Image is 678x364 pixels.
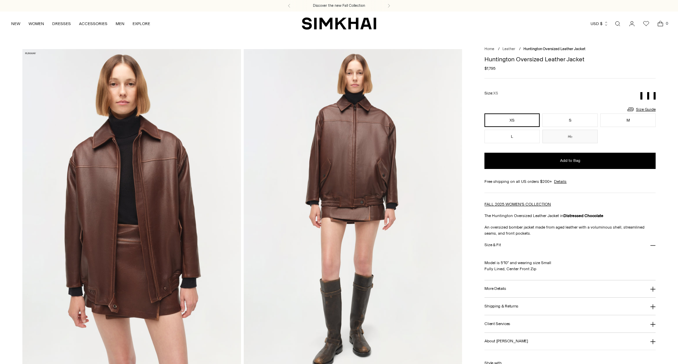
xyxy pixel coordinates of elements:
[484,243,501,247] h3: Size & Fit
[484,322,510,326] h3: Client Services
[116,16,124,31] a: MEN
[484,333,656,350] button: About [PERSON_NAME]
[484,315,656,333] button: Client Services
[11,16,20,31] a: NEW
[664,20,670,26] span: 0
[484,65,496,71] span: $1,795
[484,90,498,97] label: Size:
[519,46,521,52] div: /
[611,17,624,30] a: Open search modal
[484,339,528,343] h3: About [PERSON_NAME]
[52,16,71,31] a: DRESSES
[654,17,667,30] a: Open cart modal
[600,113,656,127] button: M
[484,213,656,219] p: The Huntington Oversized Leather Jacket in
[313,3,365,8] a: Discover the new Fall Collection
[542,130,598,143] button: XL
[28,16,44,31] a: WOMEN
[484,280,656,298] button: More Details
[484,153,656,169] button: Add to Bag
[484,178,656,185] div: Free shipping on all US orders $200+
[484,47,494,51] a: Home
[133,16,150,31] a: EXPLORE
[563,213,603,218] strong: Distressed Chocolate
[542,113,598,127] button: S
[79,16,107,31] a: ACCESSORIES
[484,304,518,308] h3: Shipping & Returns
[625,17,639,30] a: Go to the account page
[484,298,656,315] button: Shipping & Returns
[554,178,566,185] a: Details
[484,236,656,254] button: Size & Fit
[484,224,656,236] p: An oversized bomber jacket made from aged leather with a voluminous shell, streamlined seams, and...
[639,17,653,30] a: Wishlist
[484,113,540,127] button: XS
[523,47,585,51] span: Huntington Oversized Leather Jacket
[493,91,498,95] span: XS
[560,158,580,164] span: Add to Bag
[484,46,656,52] nav: breadcrumbs
[484,286,506,291] h3: More Details
[498,46,500,52] div: /
[302,17,376,30] a: SIMKHAI
[484,254,656,272] p: Model is 5'10" and wearing size Small Fully Lined, Center Front Zip
[591,16,609,31] button: USD $
[502,47,515,51] a: Leather
[484,130,540,143] button: L
[626,105,656,113] a: Size Guide
[484,202,551,207] a: FALL 2025 WOMEN'S COLLECTION
[484,56,656,62] h1: Huntington Oversized Leather Jacket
